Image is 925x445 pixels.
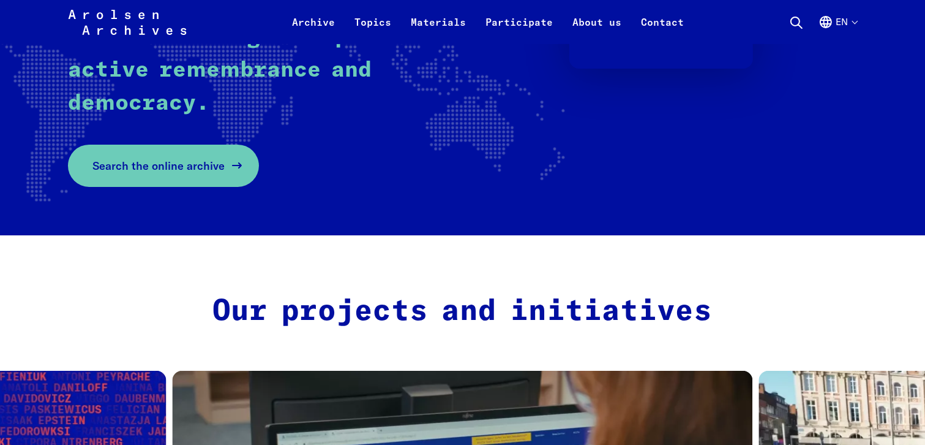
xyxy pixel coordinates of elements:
nav: Primary [282,7,694,37]
a: Materials [401,15,476,44]
a: Contact [631,15,694,44]
a: Search the online archive [68,145,259,187]
a: Participate [476,15,563,44]
a: Topics [345,15,401,44]
span: Search the online archive [92,158,225,174]
a: About us [563,15,631,44]
a: Archive [282,15,345,44]
button: English, language selection [818,15,857,44]
h2: Our projects and initiatives [204,294,722,330]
